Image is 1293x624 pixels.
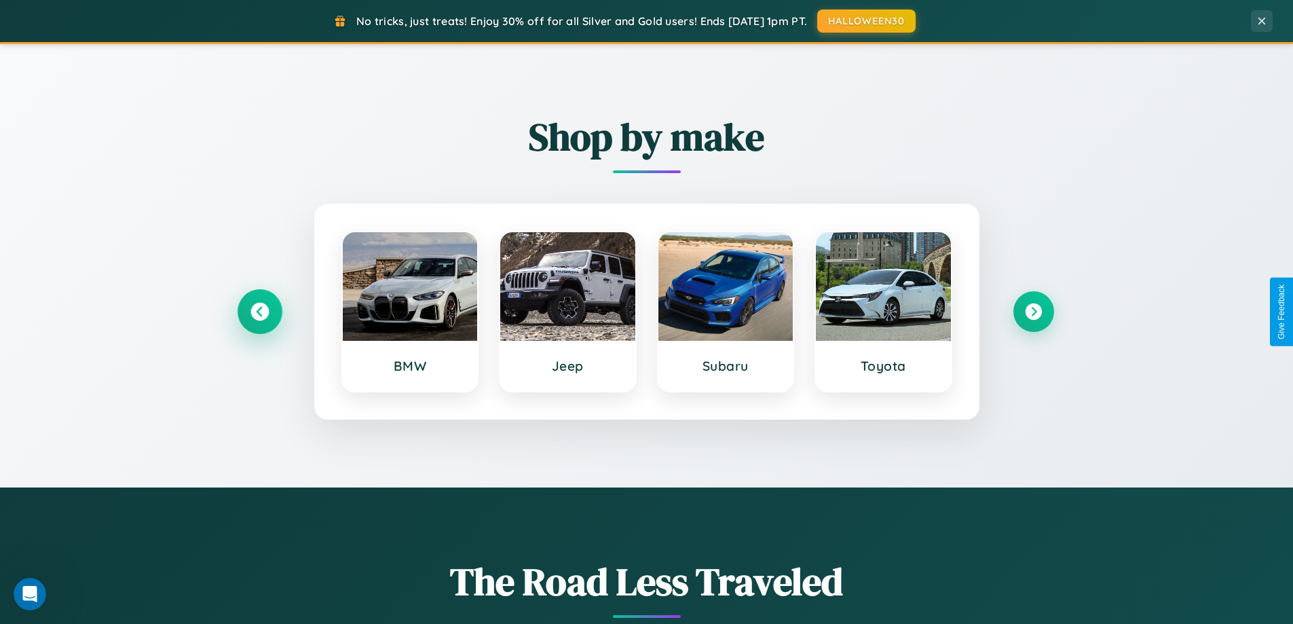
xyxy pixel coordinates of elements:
[240,111,1054,163] h2: Shop by make
[240,555,1054,608] h1: The Road Less Traveled
[672,358,780,374] h3: Subaru
[829,358,937,374] h3: Toyota
[14,578,46,610] iframe: Intercom live chat
[817,10,916,33] button: HALLOWEEN30
[356,358,464,374] h3: BMW
[356,14,807,28] span: No tricks, just treats! Enjoy 30% off for all Silver and Gold users! Ends [DATE] 1pm PT.
[514,358,622,374] h3: Jeep
[1277,285,1286,339] div: Give Feedback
